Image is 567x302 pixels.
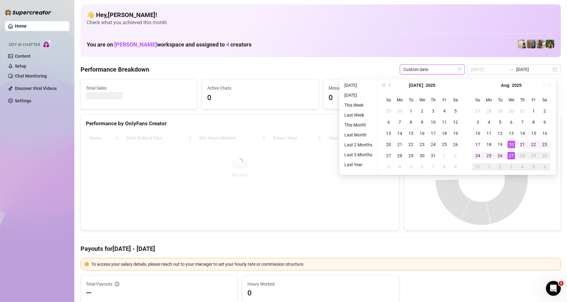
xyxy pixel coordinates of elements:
[426,79,435,91] button: Choose a year
[405,150,417,161] td: 2025-07-29
[385,118,392,126] div: 6
[417,117,428,128] td: 2025-07-09
[418,118,426,126] div: 9
[546,281,561,296] iframe: Intercom live chat
[472,117,483,128] td: 2025-08-03
[430,141,437,148] div: 24
[383,150,394,161] td: 2025-07-27
[329,92,434,104] span: 0
[207,92,313,104] span: 0
[519,107,526,115] div: 31
[452,141,459,148] div: 26
[396,163,403,171] div: 4
[418,152,426,159] div: 30
[91,261,557,268] div: To access your salary details, please reach out to your manager to set your hourly rate or commis...
[394,94,405,105] th: Mo
[496,118,504,126] div: 5
[430,163,437,171] div: 7
[485,118,493,126] div: 4
[342,121,375,129] li: This Month
[342,101,375,109] li: This Week
[517,161,528,172] td: 2025-09-04
[485,141,493,148] div: 18
[417,150,428,161] td: 2025-07-30
[87,11,555,19] h4: 👋 Hey, [PERSON_NAME] !
[485,152,493,159] div: 25
[383,128,394,139] td: 2025-07-13
[474,163,482,171] div: 31
[428,105,439,117] td: 2025-07-03
[439,139,450,150] td: 2025-07-25
[15,24,27,29] a: Home
[541,152,548,159] div: 30
[508,130,515,137] div: 13
[15,54,31,59] a: Content
[495,128,506,139] td: 2025-08-12
[517,150,528,161] td: 2025-08-28
[509,67,514,72] span: to
[383,105,394,117] td: 2025-06-29
[495,94,506,105] th: Tu
[42,39,52,48] img: AI Chatter
[474,107,482,115] div: 27
[383,161,394,172] td: 2025-08-03
[527,40,536,48] img: Wayne
[506,161,517,172] td: 2025-09-03
[418,163,426,171] div: 6
[528,94,539,105] th: Fr
[405,94,417,105] th: Tu
[441,141,448,148] div: 25
[394,117,405,128] td: 2025-07-07
[496,141,504,148] div: 19
[495,117,506,128] td: 2025-08-05
[452,152,459,159] div: 2
[87,19,555,26] span: Check what you achieved this month
[342,91,375,99] li: [DATE]
[517,117,528,128] td: 2025-08-07
[439,117,450,128] td: 2025-07-11
[517,105,528,117] td: 2025-07-31
[9,42,40,48] span: Izzy AI Chatter
[452,163,459,171] div: 9
[430,152,437,159] div: 31
[86,85,192,91] span: Total Sales
[528,139,539,150] td: 2025-08-22
[329,85,434,91] span: Messages Sent
[519,141,526,148] div: 21
[441,118,448,126] div: 11
[428,150,439,161] td: 2025-07-31
[495,139,506,150] td: 2025-08-19
[450,150,461,161] td: 2025-08-02
[508,141,515,148] div: 20
[394,105,405,117] td: 2025-06-30
[483,128,495,139] td: 2025-08-11
[81,244,561,253] h4: Payouts for [DATE] - [DATE]
[559,281,564,286] span: 1
[483,94,495,105] th: Mo
[530,130,537,137] div: 15
[541,130,548,137] div: 16
[528,150,539,161] td: 2025-08-29
[485,130,493,137] div: 11
[418,141,426,148] div: 23
[512,79,521,91] button: Choose a year
[539,150,550,161] td: 2025-08-30
[342,151,375,158] li: Last 3 Months
[452,107,459,115] div: 5
[530,107,537,115] div: 1
[85,262,89,266] span: exclamation-circle
[15,64,26,69] a: Setup
[405,161,417,172] td: 2025-08-05
[450,128,461,139] td: 2025-07-19
[439,150,450,161] td: 2025-08-01
[530,141,537,148] div: 22
[539,161,550,172] td: 2025-09-06
[428,94,439,105] th: Th
[539,105,550,117] td: 2025-08-02
[528,105,539,117] td: 2025-08-01
[383,94,394,105] th: Su
[394,128,405,139] td: 2025-07-14
[496,152,504,159] div: 26
[485,163,493,171] div: 1
[541,118,548,126] div: 9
